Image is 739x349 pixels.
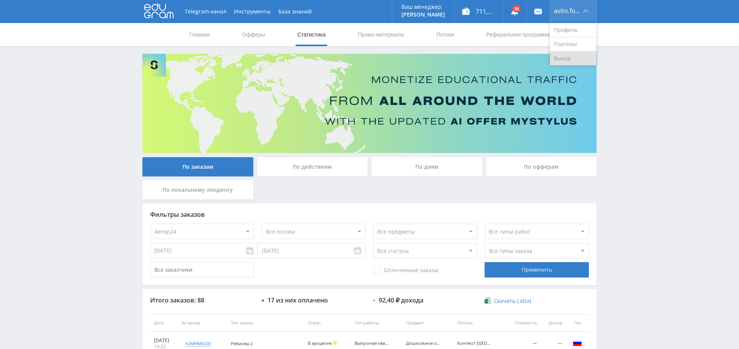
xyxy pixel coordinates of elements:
a: Промо-материалы [357,23,405,46]
div: Дошкольное образование [406,341,441,346]
div: [DATE] [154,337,174,344]
span: Ребиллы 2 [231,341,252,346]
th: Тип работы [351,314,402,332]
div: По заказам [142,157,253,176]
th: Тип заказа [227,314,304,332]
div: 92,40 ₽ дохода [379,297,423,304]
a: Скачать (.xlsx) [485,297,531,305]
span: Холд [333,341,337,345]
a: Платежи [550,37,596,52]
img: xlsx [485,297,491,304]
th: Стоимость [505,314,540,332]
div: По офферам [486,157,597,176]
div: a24#9683237 [185,341,211,347]
div: Выпускная квалификационная работа (ВКР) [354,341,389,346]
th: Доход [541,314,566,332]
a: Главная [189,23,211,46]
a: Статистика [296,23,326,46]
th: Статус [304,314,351,332]
span: Скачать (.xlsx) [494,298,531,304]
a: Офферы [241,23,266,46]
div: Контекст new лендинг [457,341,492,346]
a: Реферальная программа [485,23,550,46]
div: По локальному лендингу [142,180,253,199]
a: Потоки [436,23,455,46]
input: Все заказчики [150,262,254,278]
span: В аукционе [308,340,332,346]
img: Banner [142,54,597,153]
th: Дата [150,314,178,332]
a: Выход [550,52,596,65]
div: 17 из них оплачено [268,297,328,304]
div: По действиям [257,157,368,176]
div: Применить [485,262,589,278]
span: Оплаченные заказы [373,267,438,274]
p: [PERSON_NAME] [401,12,445,18]
p: Ваш менеджер: [401,4,445,10]
th: Потоки [453,314,505,332]
div: По дням [371,157,482,176]
div: Итого заказов: 88 [150,297,254,304]
th: Предмет [402,314,453,332]
span: avito.formulatraffica26 [554,8,581,14]
th: Гео [566,314,589,332]
div: Фильтры заказов [150,211,589,218]
a: Профиль [550,23,596,37]
th: № заказа [178,314,227,332]
img: rus.png [573,338,582,347]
